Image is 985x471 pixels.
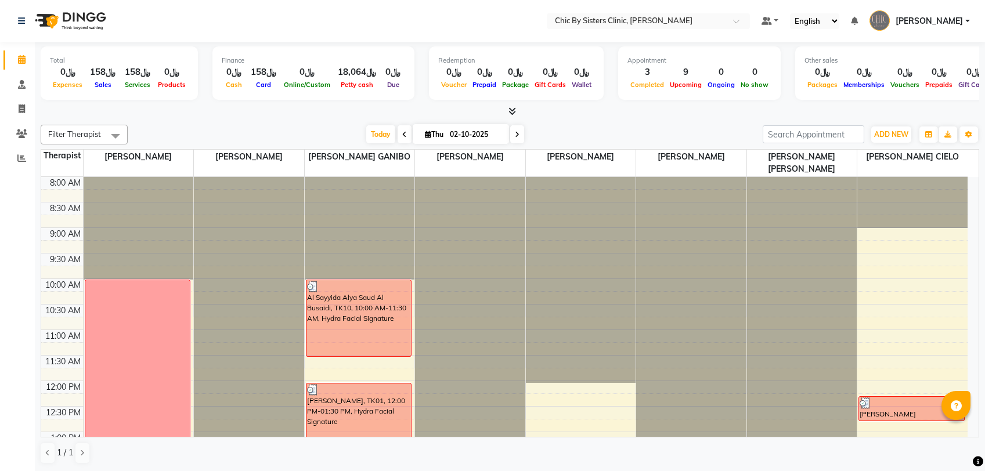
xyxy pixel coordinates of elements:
[896,15,963,27] span: [PERSON_NAME]
[532,81,569,89] span: Gift Cards
[738,66,771,79] div: 0
[857,150,968,164] span: [PERSON_NAME] CIELO
[705,81,738,89] span: Ongoing
[887,81,922,89] span: Vouchers
[470,66,499,79] div: ﷼0
[84,150,194,164] span: [PERSON_NAME]
[48,228,83,240] div: 9:00 AM
[50,66,85,79] div: ﷼0
[333,66,381,79] div: ﷼18,064
[48,253,83,266] div: 9:30 AM
[50,81,85,89] span: Expenses
[438,56,594,66] div: Redemption
[667,81,705,89] span: Upcoming
[415,150,525,164] span: [PERSON_NAME]
[804,81,840,89] span: Packages
[281,66,333,79] div: ﷼0
[41,150,83,162] div: Therapist
[804,66,840,79] div: ﷼0
[30,5,109,37] img: logo
[48,129,101,139] span: Filter Therapist
[120,66,155,79] div: ﷼158
[43,305,83,317] div: 10:30 AM
[470,81,499,89] span: Prepaid
[253,81,274,89] span: Card
[627,81,667,89] span: Completed
[43,330,83,342] div: 11:00 AM
[50,56,189,66] div: Total
[446,126,504,143] input: 2025-10-02
[438,81,470,89] span: Voucher
[747,150,857,176] span: [PERSON_NAME] [PERSON_NAME]
[438,66,470,79] div: ﷼0
[667,66,705,79] div: 9
[840,81,887,89] span: Memberships
[223,81,245,89] span: Cash
[85,66,120,79] div: ﷼158
[871,126,911,143] button: ADD NEW
[627,66,667,79] div: 3
[222,56,405,66] div: Finance
[338,81,376,89] span: Petty cash
[43,279,83,291] div: 10:00 AM
[526,150,636,164] span: [PERSON_NAME]
[922,66,955,79] div: ﷼0
[499,66,532,79] div: ﷼0
[922,81,955,89] span: Prepaids
[306,280,412,356] div: Al Sayyida Alya Saud Al Busaidi, TK10, 10:00 AM-11:30 AM, Hydra Facial Signature
[48,432,83,444] div: 1:00 PM
[499,81,532,89] span: Package
[306,383,412,459] div: [PERSON_NAME], TK01, 12:00 PM-01:30 PM, Hydra Facial Signature
[422,130,446,139] span: Thu
[281,81,333,89] span: Online/Custom
[381,66,405,79] div: ﷼0
[636,150,746,164] span: [PERSON_NAME]
[532,66,569,79] div: ﷼0
[222,66,246,79] div: ﷼0
[305,150,415,164] span: [PERSON_NAME] GANIBO
[627,56,771,66] div: Appointment
[840,66,887,79] div: ﷼0
[44,381,83,393] div: 12:00 PM
[194,150,304,164] span: [PERSON_NAME]
[887,66,922,79] div: ﷼0
[366,125,395,143] span: Today
[48,177,83,189] div: 8:00 AM
[122,81,153,89] span: Services
[92,81,114,89] span: Sales
[155,81,189,89] span: Products
[246,66,281,79] div: ﷼158
[738,81,771,89] span: No show
[859,397,964,421] div: [PERSON_NAME] [PERSON_NAME] Almahruqi, TK05, 12:15 PM-12:45 PM, Laser Full Face
[155,66,189,79] div: ﷼0
[44,407,83,419] div: 12:30 PM
[874,130,908,139] span: ADD NEW
[569,81,594,89] span: Wallet
[705,66,738,79] div: 0
[43,356,83,368] div: 11:30 AM
[48,202,83,215] div: 8:30 AM
[763,125,864,143] input: Search Appointment
[569,66,594,79] div: ﷼0
[57,447,73,459] span: 1 / 1
[869,10,890,31] img: Khulood al adawi
[384,81,402,89] span: Due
